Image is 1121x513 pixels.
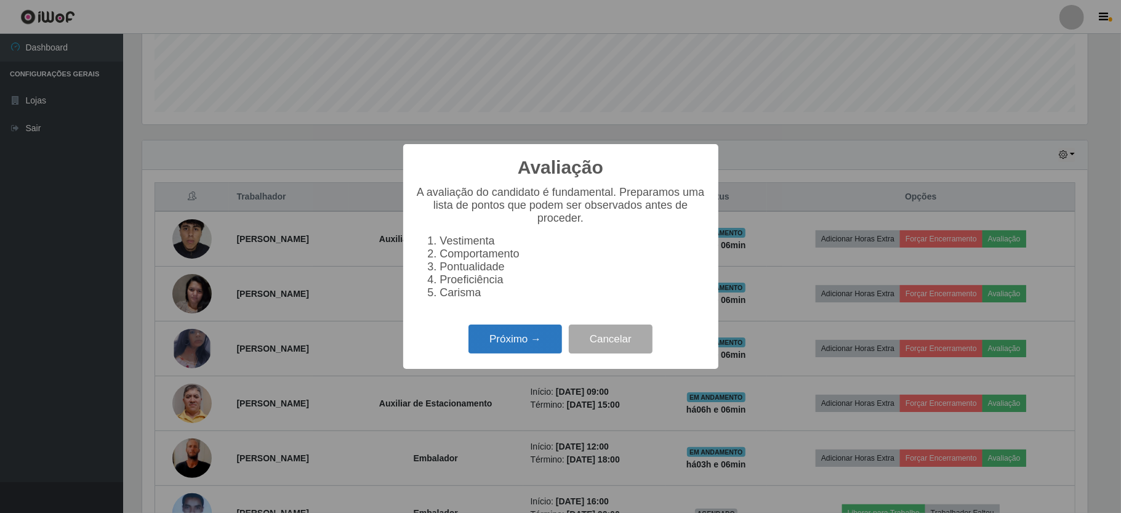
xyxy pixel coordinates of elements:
li: Vestimenta [440,235,706,248]
li: Proeficiência [440,273,706,286]
p: A avaliação do candidato é fundamental. Preparamos uma lista de pontos que podem ser observados a... [416,186,706,225]
li: Comportamento [440,248,706,261]
li: Carisma [440,286,706,299]
li: Pontualidade [440,261,706,273]
button: Próximo → [468,325,562,353]
button: Cancelar [569,325,653,353]
h2: Avaliação [518,156,603,179]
